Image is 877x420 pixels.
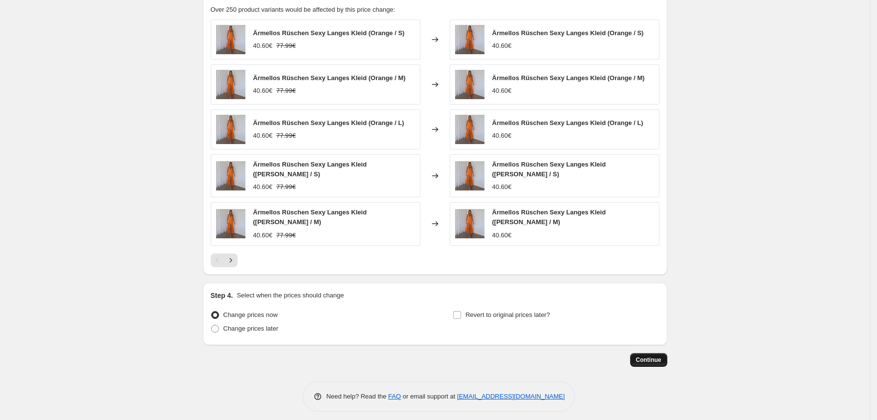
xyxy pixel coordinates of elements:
img: 4_8e0a3786-1633-4cb6-bbde-3a6bb901070b_80x.png [216,25,245,54]
span: Ärmellos Rüschen Sexy Langes Kleid (Orange / S) [492,29,644,37]
span: Ärmellos Rüschen Sexy Langes Kleid ([PERSON_NAME] / M) [253,209,367,226]
img: 4_8e0a3786-1633-4cb6-bbde-3a6bb901070b_80x.png [216,161,245,190]
span: Ärmellos Rüschen Sexy Langes Kleid ([PERSON_NAME] / M) [492,209,606,226]
span: Need help? Read the [327,393,389,400]
div: 40.60€ [492,231,512,240]
span: Ärmellos Rüschen Sexy Langes Kleid ([PERSON_NAME] / S) [253,161,367,178]
nav: Pagination [211,253,238,267]
span: Ärmellos Rüschen Sexy Langes Kleid ([PERSON_NAME] / S) [492,161,606,178]
strike: 77.99€ [276,231,296,240]
p: Select when the prices should change [237,291,344,300]
span: Revert to original prices later? [465,311,550,318]
span: Ärmellos Rüschen Sexy Langes Kleid (Orange / S) [253,29,405,37]
strike: 77.99€ [276,182,296,192]
span: Over 250 product variants would be affected by this price change: [211,6,395,13]
img: 4_8e0a3786-1633-4cb6-bbde-3a6bb901070b_80x.png [455,25,484,54]
div: 40.60€ [253,131,273,141]
div: 40.60€ [253,182,273,192]
img: 4_8e0a3786-1633-4cb6-bbde-3a6bb901070b_80x.png [216,209,245,238]
span: Ärmellos Rüschen Sexy Langes Kleid (Orange / M) [492,74,645,82]
div: 40.60€ [492,41,512,51]
div: 40.60€ [253,86,273,96]
div: 40.60€ [492,182,512,192]
span: Change prices later [223,325,279,332]
button: Next [224,253,238,267]
span: Change prices now [223,311,278,318]
div: 40.60€ [492,131,512,141]
strike: 77.99€ [276,86,296,96]
span: Ärmellos Rüschen Sexy Langes Kleid (Orange / L) [253,119,404,126]
img: 4_8e0a3786-1633-4cb6-bbde-3a6bb901070b_80x.png [455,161,484,190]
a: FAQ [388,393,401,400]
img: 4_8e0a3786-1633-4cb6-bbde-3a6bb901070b_80x.png [455,115,484,144]
a: [EMAIL_ADDRESS][DOMAIN_NAME] [457,393,565,400]
div: 40.60€ [253,41,273,51]
span: Ärmellos Rüschen Sexy Langes Kleid (Orange / M) [253,74,406,82]
strike: 77.99€ [276,41,296,51]
span: Continue [636,356,661,364]
strike: 77.99€ [276,131,296,141]
button: Continue [630,353,667,367]
span: Ärmellos Rüschen Sexy Langes Kleid (Orange / L) [492,119,643,126]
img: 4_8e0a3786-1633-4cb6-bbde-3a6bb901070b_80x.png [455,209,484,238]
h2: Step 4. [211,291,233,300]
span: or email support at [401,393,457,400]
div: 40.60€ [492,86,512,96]
img: 4_8e0a3786-1633-4cb6-bbde-3a6bb901070b_80x.png [216,115,245,144]
img: 4_8e0a3786-1633-4cb6-bbde-3a6bb901070b_80x.png [455,70,484,99]
div: 40.60€ [253,231,273,240]
img: 4_8e0a3786-1633-4cb6-bbde-3a6bb901070b_80x.png [216,70,245,99]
